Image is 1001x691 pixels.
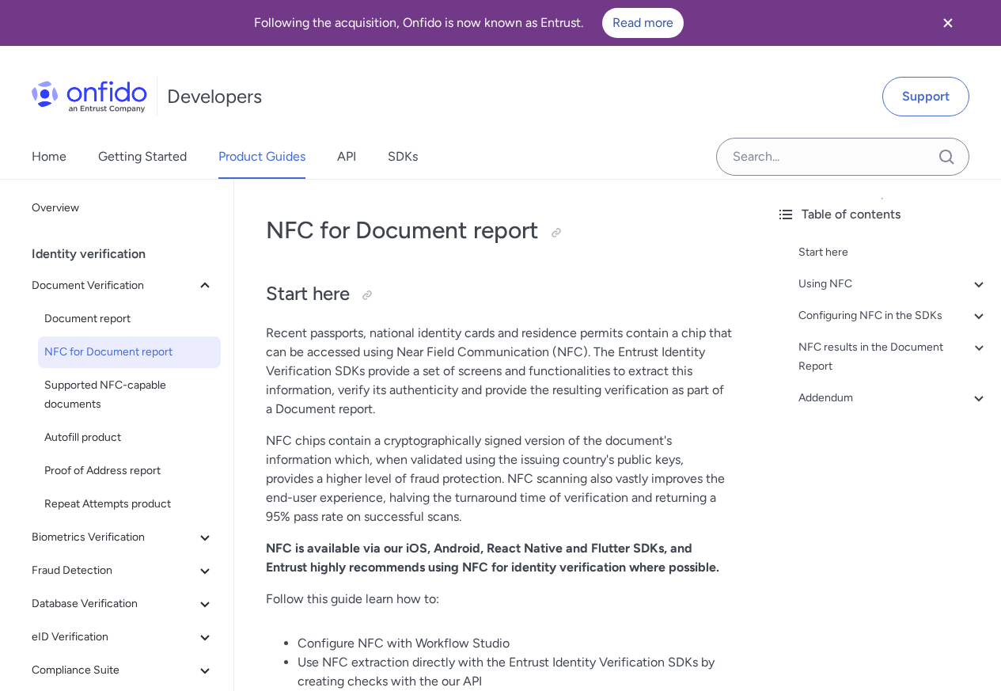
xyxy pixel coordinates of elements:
[25,588,221,620] button: Database Verification
[32,81,147,112] img: Onfido Logo
[266,215,732,246] h1: NFC for Document report
[798,389,988,408] a: Addendum
[32,594,195,613] span: Database Verification
[798,275,988,294] a: Using NFC
[798,306,988,325] a: Configuring NFC in the SDKs
[882,77,969,116] a: Support
[38,422,221,454] a: Autofill product
[266,281,732,308] h2: Start here
[32,528,195,547] span: Biometrics Verification
[32,661,195,680] span: Compliance Suite
[25,270,221,302] button: Document Verification
[32,135,66,179] a: Home
[38,336,221,368] a: NFC for Document report
[298,653,732,691] li: Use NFC extraction directly with the Entrust Identity Verification SDKs by creating checks with t...
[938,13,957,32] svg: Close banner
[19,8,919,38] div: Following the acquisition, Onfido is now known as Entrust.
[716,138,969,176] input: Onfido search input field
[266,541,719,575] strong: NFC is available via our iOS, Android, React Native and Flutter SDKs, and Entrust highly recommen...
[337,135,356,179] a: API
[25,621,221,653] button: eID Verification
[25,555,221,587] button: Fraud Detection
[266,590,732,609] p: Follow this guide learn how to:
[602,8,684,38] a: Read more
[776,205,988,224] div: Table of contents
[32,199,214,218] span: Overview
[38,488,221,520] a: Repeat Attempts product
[44,376,214,414] span: Supported NFC-capable documents
[388,135,418,179] a: SDKs
[25,655,221,686] button: Compliance Suite
[266,324,732,419] p: Recent passports, national identity cards and residence permits contain a chip that can be access...
[25,522,221,553] button: Biometrics Verification
[44,343,214,362] span: NFC for Document report
[38,370,221,420] a: Supported NFC-capable documents
[218,135,305,179] a: Product Guides
[32,276,195,295] span: Document Verification
[44,461,214,480] span: Proof of Address report
[32,238,227,270] div: Identity verification
[44,428,214,447] span: Autofill product
[798,243,988,262] a: Start here
[32,628,195,647] span: eID Verification
[167,84,262,109] h1: Developers
[919,3,977,43] button: Close banner
[298,634,732,653] li: Configure NFC with Workflow Studio
[32,561,195,580] span: Fraud Detection
[25,192,221,224] a: Overview
[798,338,988,376] a: NFC results in the Document Report
[44,309,214,328] span: Document report
[98,135,187,179] a: Getting Started
[38,455,221,487] a: Proof of Address report
[38,303,221,335] a: Document report
[266,431,732,526] p: NFC chips contain a cryptographically signed version of the document's information which, when va...
[44,495,214,514] span: Repeat Attempts product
